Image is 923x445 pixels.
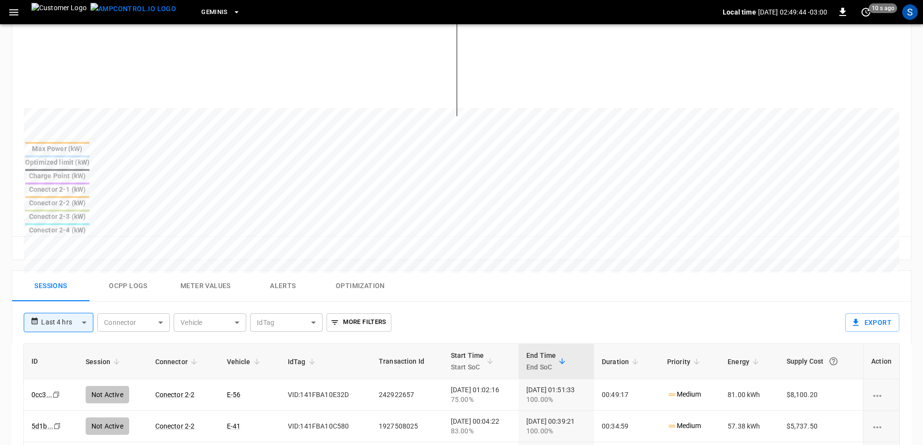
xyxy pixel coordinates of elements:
[90,3,176,15] img: ampcontrol.io logo
[86,356,123,368] span: Session
[845,313,899,332] button: Export
[667,356,703,368] span: Priority
[871,421,892,431] div: charging session options
[526,361,556,373] p: End SoC
[902,4,918,20] div: profile-icon
[825,353,842,370] button: The cost of your charging session based on your supply rates
[327,313,391,332] button: More Filters
[526,350,556,373] div: End Time
[167,271,244,302] button: Meter Values
[41,313,93,332] div: Last 4 hrs
[602,356,641,368] span: Duration
[787,353,856,370] div: Supply Cost
[863,344,899,379] th: Action
[322,271,399,302] button: Optimization
[371,344,443,379] th: Transaction Id
[451,350,484,373] div: Start Time
[758,7,827,17] p: [DATE] 02:49:44 -03:00
[526,426,586,436] div: 100.00%
[451,426,511,436] div: 83.00%
[244,271,322,302] button: Alerts
[451,350,497,373] span: Start TimeStart SoC
[24,344,78,379] th: ID
[288,356,318,368] span: IdTag
[155,356,200,368] span: Connector
[197,3,244,22] button: Geminis
[201,7,228,18] span: Geminis
[526,350,568,373] span: End TimeEnd SoC
[31,3,87,21] img: Customer Logo
[871,390,892,399] div: charging session options
[89,271,167,302] button: Ocpp logs
[451,361,484,373] p: Start SoC
[728,356,762,368] span: Energy
[12,271,89,302] button: Sessions
[227,356,263,368] span: Vehicle
[858,4,874,20] button: set refresh interval
[869,3,897,13] span: 10 s ago
[723,7,756,17] p: Local time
